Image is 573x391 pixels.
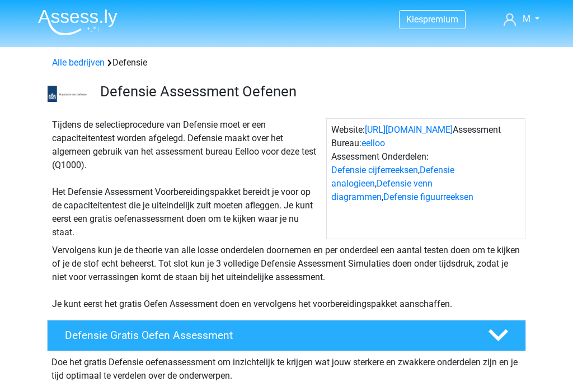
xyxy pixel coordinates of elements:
a: M [499,12,544,26]
div: Vervolgens kun je de theorie van alle losse onderdelen doornemen en per onderdeel een aantal test... [48,244,525,311]
a: eelloo [361,138,385,148]
span: Kies [406,14,423,25]
h4: Defensie Gratis Oefen Assessment [65,329,470,342]
a: Defensie cijferreeksen [331,165,418,175]
h3: Defensie Assessment Oefenen [100,83,517,100]
a: Defensie Gratis Oefen Assessment [43,320,530,351]
span: premium [423,14,458,25]
div: Defensie [48,56,525,69]
img: Assessly [38,9,118,35]
a: Alle bedrijven [52,57,105,68]
span: M [523,13,530,24]
div: Tijdens de selectieprocedure van Defensie moet er een capaciteitentest worden afgelegd. Defensie ... [48,118,326,239]
a: [URL][DOMAIN_NAME] [365,124,453,135]
a: Defensie analogieen [331,165,454,189]
div: Website: Assessment Bureau: Assessment Onderdelen: , , , [326,118,525,239]
a: Defensie venn diagrammen [331,178,433,202]
div: Doe het gratis Defensie oefenassessment om inzichtelijk te krijgen wat jouw sterkere en zwakkere ... [47,351,526,383]
a: Kiespremium [400,12,465,27]
a: Defensie figuurreeksen [383,192,473,202]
